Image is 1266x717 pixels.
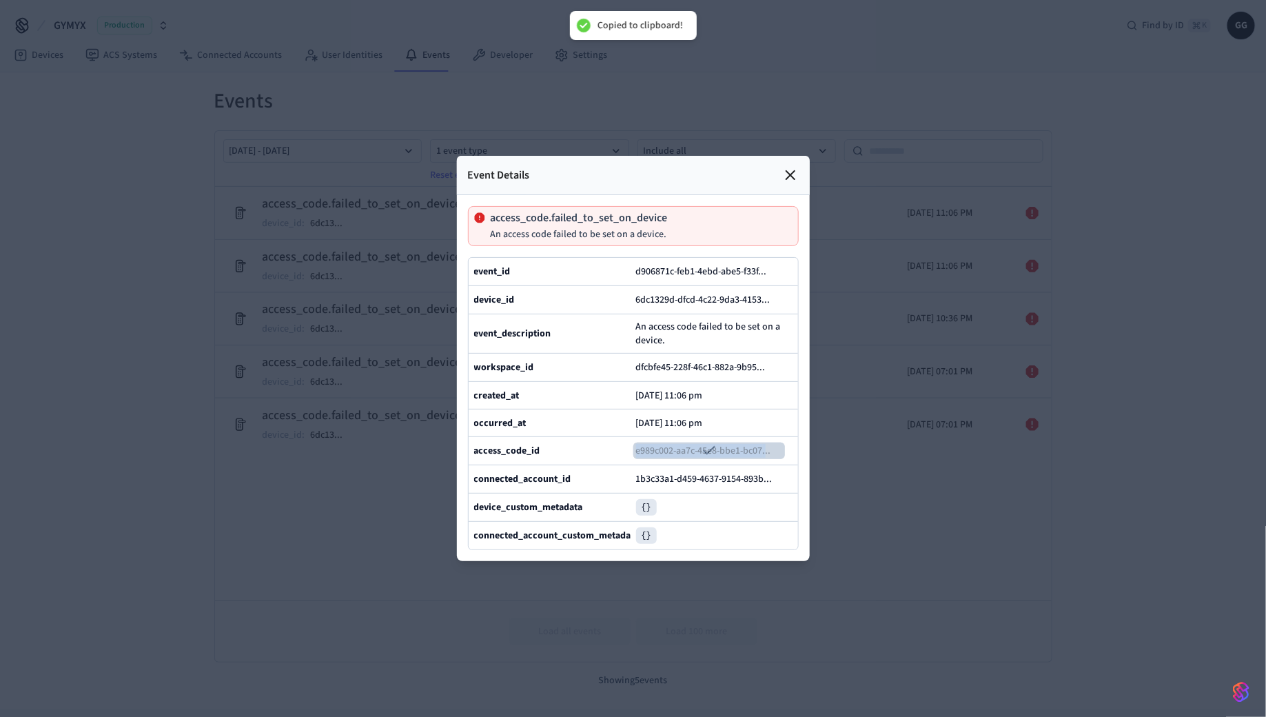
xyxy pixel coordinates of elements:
b: device_id [474,293,515,307]
b: event_id [474,265,511,279]
b: event_description [474,327,551,341]
button: d906871c-feb1-4ebd-abe5-f33f... [633,263,781,280]
p: [DATE] 11:06 pm [636,418,703,429]
b: device_custom_metadata [474,501,583,514]
b: occurred_at [474,416,527,430]
img: SeamLogoGradient.69752ec5.svg [1233,681,1249,703]
button: e989c002-aa7c-45e8-bbe1-bc07... [633,443,785,459]
span: An access code failed to be set on a device. [636,320,793,347]
button: dfcbfe45-228f-46c1-882a-9b95... [633,359,779,376]
b: connected_account_custom_metadata [474,529,640,543]
p: [DATE] 11:06 pm [636,390,703,401]
pre: {} [636,499,657,516]
pre: {} [636,527,657,544]
b: workspace_id [474,361,534,374]
b: created_at [474,389,520,403]
p: Event Details [468,167,530,183]
b: access_code_id [474,444,540,458]
p: access_code.failed_to_set_on_device [491,212,668,223]
b: connected_account_id [474,472,571,486]
button: 1b3c33a1-d459-4637-9154-893b... [633,471,786,487]
button: 6dc1329d-dfcd-4c22-9da3-4153... [633,292,784,308]
div: Copied to clipboard! [598,19,683,32]
p: An access code failed to be set on a device. [491,229,668,240]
